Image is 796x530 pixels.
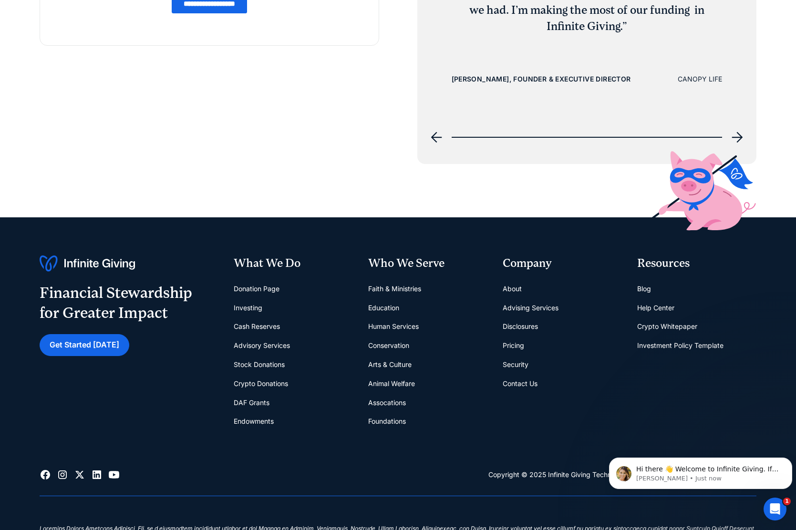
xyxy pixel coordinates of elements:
[40,511,756,524] div: ‍ ‍ ‍
[637,255,756,272] div: Resources
[368,336,409,355] a: Conservation
[234,355,285,374] a: Stock Donations
[425,126,448,149] div: previous slide
[503,336,524,355] a: Pricing
[234,374,288,393] a: Crypto Donations
[503,317,538,336] a: Disclosures
[783,498,791,505] span: 1
[368,374,415,393] a: Animal Welfare
[234,412,274,431] a: Endowments
[368,298,399,317] a: Education
[678,73,722,85] div: CANOPY LIFE
[503,355,528,374] a: Security
[368,279,421,298] a: Faith & Ministries
[368,412,406,431] a: Foundations
[637,336,724,355] a: Investment Policy Template
[452,73,631,85] div: [PERSON_NAME], Founder & Executive Director
[368,355,412,374] a: Arts & Culture
[234,336,290,355] a: Advisory Services
[234,317,280,336] a: Cash Reserves
[234,255,353,272] div: What We Do
[726,126,749,149] div: next slide
[637,317,697,336] a: Crypto Whitepaper
[637,298,674,317] a: Help Center
[503,279,522,298] a: About
[40,334,129,356] a: Get Started [DATE]
[503,298,558,317] a: Advising Services
[234,298,262,317] a: Investing
[605,438,796,504] iframe: Intercom notifications message
[764,498,786,520] iframe: Intercom live chat
[637,279,651,298] a: Blog
[234,393,269,412] a: DAF Grants
[503,374,538,393] a: Contact Us
[40,283,192,323] div: Financial Stewardship for Greater Impact
[234,279,279,298] a: Donation Page
[368,255,487,272] div: Who We Serve
[368,317,419,336] a: Human Services
[488,469,649,480] div: Copyright © 2025 Infinite Giving Technologies, Inc.
[368,393,406,412] a: Assocations
[503,255,622,272] div: Company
